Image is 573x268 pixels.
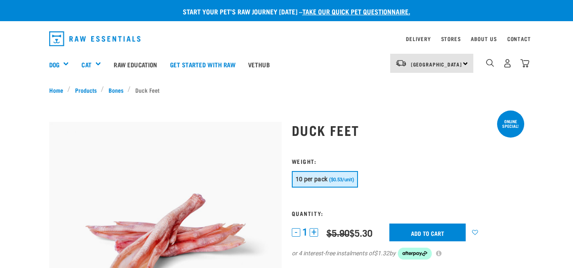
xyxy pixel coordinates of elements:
[292,171,358,188] button: 10 per pack ($0.53/unit)
[81,60,91,69] a: Cat
[49,86,524,94] nav: breadcrumbs
[302,228,307,237] span: 1
[292,228,300,237] button: -
[310,228,318,237] button: +
[471,37,497,40] a: About Us
[104,86,128,94] a: Bones
[292,248,524,260] div: or 4 interest-free instalments of by
[329,177,354,182] span: ($0.53/unit)
[507,37,531,40] a: Contact
[406,37,430,40] a: Delivery
[49,86,68,94] a: Home
[42,28,531,50] nav: dropdown navigation
[242,47,276,81] a: Vethub
[389,224,466,241] input: Add to cart
[411,63,462,66] span: [GEOGRAPHIC_DATA]
[520,59,529,68] img: home-icon@2x.png
[70,86,101,94] a: Products
[292,210,524,216] h3: Quantity:
[327,230,349,235] strike: $5.90
[327,227,372,238] div: $5.30
[503,59,512,68] img: user.png
[374,249,389,258] span: $1.32
[49,31,141,46] img: Raw Essentials Logo
[395,59,407,67] img: van-moving.png
[292,122,524,138] h1: Duck Feet
[486,59,494,67] img: home-icon-1@2x.png
[441,37,461,40] a: Stores
[302,9,410,13] a: take our quick pet questionnaire.
[292,158,524,164] h3: Weight:
[398,248,432,260] img: Afterpay
[164,47,242,81] a: Get started with Raw
[107,47,163,81] a: Raw Education
[296,176,328,182] span: 10 per pack
[49,60,59,69] a: Dog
